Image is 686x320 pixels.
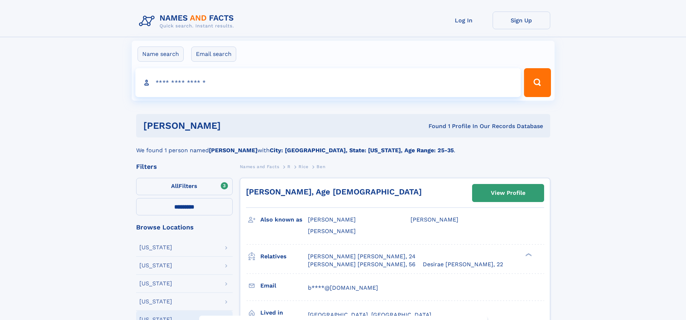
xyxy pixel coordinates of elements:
div: Browse Locations [136,224,233,231]
span: [PERSON_NAME] [411,216,458,223]
label: Email search [191,47,236,62]
a: Rice [299,162,308,171]
div: We found 1 person named with . [136,137,550,155]
img: Logo Names and Facts [136,12,240,31]
div: View Profile [491,185,525,201]
div: [US_STATE] [139,281,172,286]
label: Filters [136,178,233,195]
h3: Lived in [260,307,308,319]
a: R [287,162,291,171]
div: ❯ [524,252,532,257]
a: Names and Facts [240,162,279,171]
span: R [287,164,291,169]
h3: Relatives [260,250,308,263]
b: [PERSON_NAME] [209,147,257,154]
a: [PERSON_NAME], Age [DEMOGRAPHIC_DATA] [246,187,422,196]
h3: Email [260,280,308,292]
a: [PERSON_NAME] [PERSON_NAME], 56 [308,260,416,268]
a: Desirae [PERSON_NAME], 22 [423,260,503,268]
input: search input [135,68,521,97]
h1: [PERSON_NAME] [143,121,325,130]
div: [US_STATE] [139,299,172,304]
span: [GEOGRAPHIC_DATA], [GEOGRAPHIC_DATA] [308,311,431,318]
span: Ben [317,164,325,169]
a: [PERSON_NAME] [PERSON_NAME], 24 [308,253,416,260]
a: Log In [435,12,493,29]
label: Name search [138,47,184,62]
div: [US_STATE] [139,245,172,250]
div: Filters [136,163,233,170]
span: Rice [299,164,308,169]
span: All [171,183,179,189]
div: Found 1 Profile In Our Records Database [324,122,543,130]
button: Search Button [524,68,551,97]
span: [PERSON_NAME] [308,228,356,234]
h3: Also known as [260,214,308,226]
b: City: [GEOGRAPHIC_DATA], State: [US_STATE], Age Range: 25-35 [270,147,454,154]
div: [US_STATE] [139,263,172,268]
span: [PERSON_NAME] [308,216,356,223]
a: View Profile [472,184,544,202]
a: Sign Up [493,12,550,29]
